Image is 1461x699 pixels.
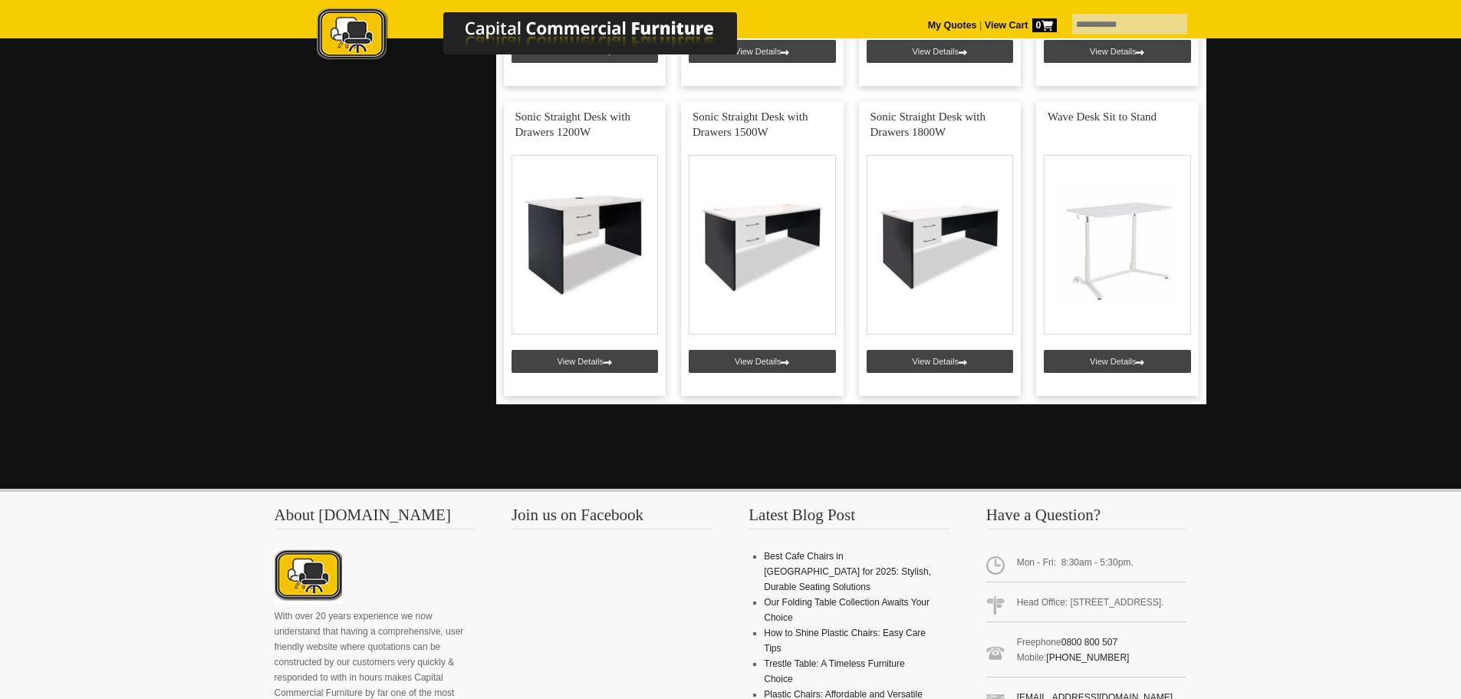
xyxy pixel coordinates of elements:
[982,20,1056,31] a: View Cart0
[512,507,712,529] h3: Join us on Facebook
[275,507,475,529] h3: About [DOMAIN_NAME]
[986,507,1187,529] h3: Have a Question?
[928,20,977,31] a: My Quotes
[764,551,931,592] a: Best Cafe Chairs in [GEOGRAPHIC_DATA] for 2025: Stylish, Durable Seating Solutions
[1046,652,1129,663] a: [PHONE_NUMBER]
[275,549,342,604] img: About CCFNZ Logo
[275,8,811,68] a: Capital Commercial Furniture Logo
[986,628,1187,678] span: Freephone Mobile:
[275,8,811,64] img: Capital Commercial Furniture Logo
[1032,18,1057,32] span: 0
[986,589,1187,622] span: Head Office: [STREET_ADDRESS].
[764,597,930,623] a: Our Folding Table Collection Awaits Your Choice
[764,628,926,654] a: How to Shine Plastic Chairs: Easy Care Tips
[1061,637,1117,648] a: 0800 800 507
[986,549,1187,582] span: Mon - Fri: 8:30am - 5:30pm.
[985,20,1057,31] strong: View Cart
[749,507,949,529] h3: Latest Blog Post
[764,658,904,684] a: Trestle Table: A Timeless Furniture Choice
